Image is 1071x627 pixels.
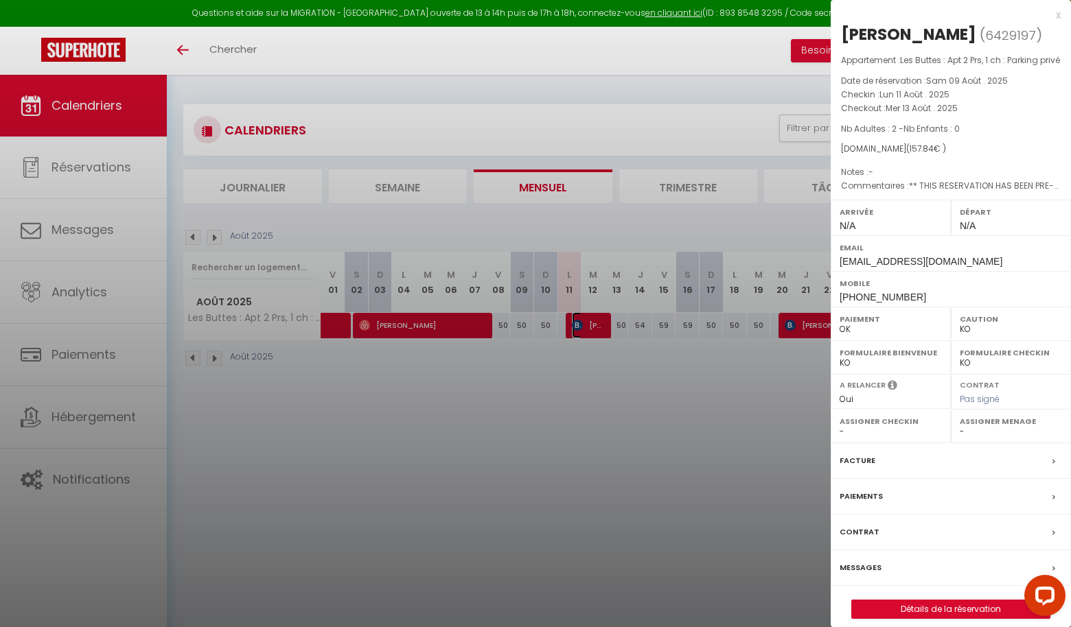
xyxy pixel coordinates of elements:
[985,27,1036,44] span: 6429197
[841,23,976,45] div: [PERSON_NAME]
[980,25,1042,45] span: ( )
[840,205,942,219] label: Arrivée
[840,312,942,326] label: Paiement
[906,143,946,154] span: ( € )
[910,143,934,154] span: 157.84
[841,143,1061,156] div: [DOMAIN_NAME]
[840,292,926,303] span: [PHONE_NUMBER]
[841,88,1061,102] p: Checkin :
[841,179,1061,193] p: Commentaires :
[840,525,879,539] label: Contrat
[840,256,1002,267] span: [EMAIL_ADDRESS][DOMAIN_NAME]
[840,220,855,231] span: N/A
[831,7,1061,23] div: x
[960,393,1000,405] span: Pas signé
[840,241,1062,255] label: Email
[1013,569,1071,627] iframe: LiveChat chat widget
[886,102,958,114] span: Mer 13 Août . 2025
[841,123,960,134] span: Nb Adultes : 2 -
[960,379,1000,388] label: Contrat
[851,600,1050,619] button: Détails de la réservation
[903,123,960,134] span: Nb Enfants : 0
[841,102,1061,115] p: Checkout :
[841,74,1061,88] p: Date de réservation :
[926,75,1008,86] span: Sam 09 Août . 2025
[840,276,1062,290] label: Mobile
[840,379,886,391] label: A relancer
[840,346,942,359] label: Formulaire Bienvenue
[879,88,949,100] span: Lun 11 Août . 2025
[960,346,1062,359] label: Formulaire Checkin
[841,54,1061,67] p: Appartement :
[840,489,883,504] label: Paiements
[960,205,1062,219] label: Départ
[960,312,1062,326] label: Caution
[840,453,875,468] label: Facture
[960,414,1062,428] label: Assigner Menage
[888,379,897,394] i: Sélectionner OUI si vous souhaiter envoyer les séquences de messages post-checkout
[852,600,1050,618] a: Détails de la réservation
[841,165,1061,179] p: Notes :
[868,166,873,178] span: -
[840,560,882,575] label: Messages
[960,220,976,231] span: N/A
[840,414,942,428] label: Assigner Checkin
[900,54,1060,66] span: Les Buttes : Apt 2 Prs, 1 ch : Parking privé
